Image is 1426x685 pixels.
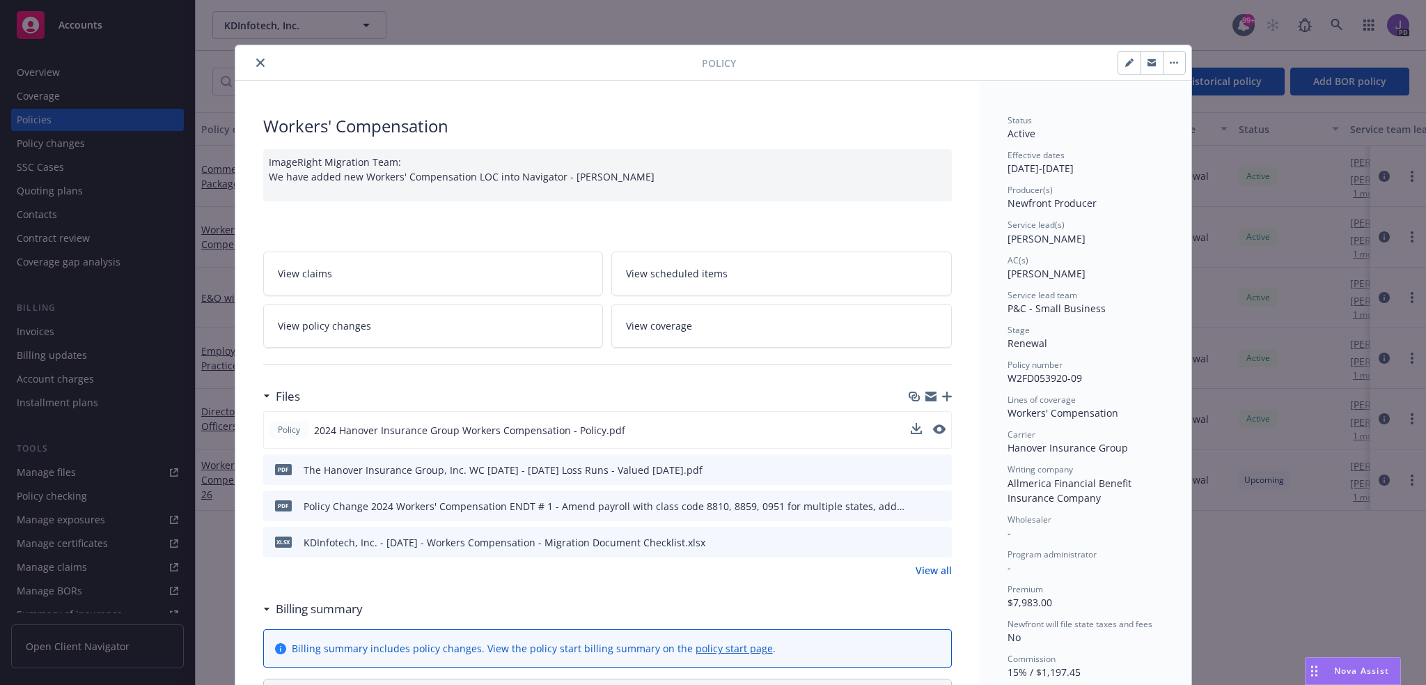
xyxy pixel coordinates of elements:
div: The Hanover Insurance Group, Inc. WC [DATE] - [DATE] Loss Runs - Valued [DATE].pdf [304,463,703,477]
button: Nova Assist [1305,657,1401,685]
span: Status [1008,114,1032,126]
span: 15% / $1,197.45 [1008,665,1081,679]
span: - [1008,561,1011,574]
button: download file [911,535,923,550]
span: View policy changes [278,318,371,333]
h3: Billing summary [276,600,363,618]
div: Billing summary [263,600,363,618]
a: View scheduled items [611,252,952,295]
span: Stage [1008,324,1030,336]
span: Service lead(s) [1008,219,1065,231]
button: preview file [934,535,946,550]
span: View coverage [626,318,692,333]
span: - [1008,526,1011,539]
span: View scheduled items [626,266,728,281]
span: Premium [1008,583,1043,595]
span: Writing company [1008,463,1073,475]
div: Billing summary includes policy changes. View the policy start billing summary on the . [292,641,776,656]
span: xlsx [275,537,292,547]
div: Files [263,387,300,406]
button: close [252,54,269,71]
button: preview file [934,499,946,514]
span: Active [1008,127,1035,140]
span: Newfront Producer [1008,197,1097,210]
span: Program administrator [1008,548,1097,560]
div: Workers' Compensation [1008,406,1163,420]
span: No [1008,631,1021,644]
a: View all [916,563,952,578]
span: AC(s) [1008,254,1028,266]
span: $7,983.00 [1008,596,1052,609]
div: KDInfotech, Inc. - [DATE] - Workers Compensation - Migration Document Checklist.xlsx [304,535,705,550]
a: View claims [263,252,604,295]
div: [DATE] - [DATE] [1008,149,1163,176]
span: P&C - Small Business [1008,302,1106,315]
span: Nova Assist [1334,665,1389,677]
span: Allmerica Financial Benefit Insurance Company [1008,477,1134,505]
span: Policy number [1008,359,1063,371]
span: Wholesaler [1008,514,1051,525]
a: View policy changes [263,304,604,348]
button: download file [911,423,922,438]
button: download file [911,499,923,514]
span: pdf [275,464,292,475]
button: preview file [933,424,946,434]
span: Newfront will file state taxes and fees [1008,618,1152,630]
span: Carrier [1008,429,1035,440]
span: Policy [702,56,736,70]
span: Effective dates [1008,149,1065,161]
span: Renewal [1008,337,1047,350]
span: [PERSON_NAME] [1008,267,1086,280]
span: Producer(s) [1008,184,1053,196]
span: Hanover Insurance Group [1008,441,1128,454]
button: preview file [934,463,946,477]
span: Service lead team [1008,289,1077,301]
span: pdf [275,500,292,511]
span: Lines of coverage [1008,394,1076,406]
div: Workers' Compensation [263,114,952,138]
div: Policy Change 2024 Workers' Compensation ENDT # 1 - Amend payroll with class code 8810, 8859, 095... [304,499,906,514]
span: Policy [275,424,303,436]
a: policy start page [696,642,773,655]
span: Commission [1008,653,1056,665]
span: View claims [278,266,332,281]
button: download file [911,423,922,434]
button: preview file [933,423,946,438]
span: [PERSON_NAME] [1008,232,1086,245]
div: Drag to move [1306,658,1323,684]
a: View coverage [611,304,952,348]
span: W2FD053920-09 [1008,371,1082,385]
button: download file [911,463,923,477]
h3: Files [276,387,300,406]
div: ImageRight Migration Team: We have added new Workers' Compensation LOC into Navigator - [PERSON_N... [263,149,952,201]
span: 2024 Hanover Insurance Group Workers Compensation - Policy.pdf [314,423,625,438]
